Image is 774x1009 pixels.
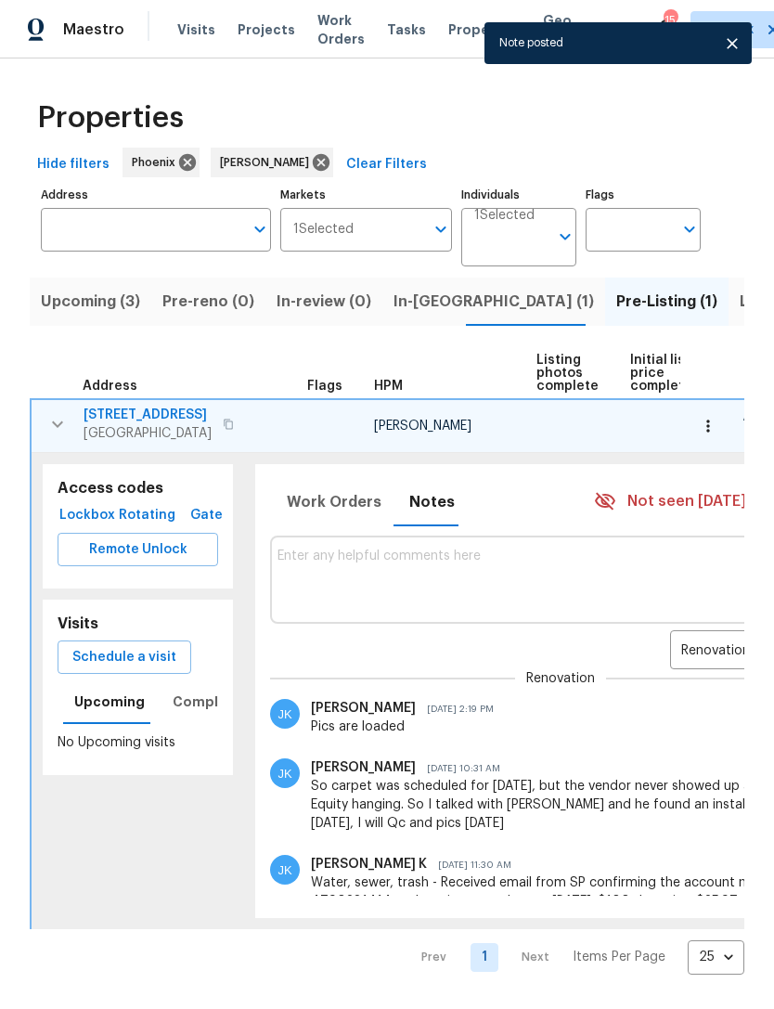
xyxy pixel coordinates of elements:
p: No Upcoming visits [58,733,218,753]
span: Maestro [63,20,124,39]
span: Not seen [DATE] [627,491,746,512]
span: HPM [374,380,403,393]
h5: Access codes [58,479,218,498]
span: 1 Selected [474,208,535,224]
span: In-[GEOGRAPHIC_DATA] (1) [393,289,594,315]
span: Pre-reno (0) [162,289,254,315]
span: [PERSON_NAME] [311,702,416,715]
span: Pre-Listing (1) [616,289,717,315]
button: Open [677,216,703,242]
span: [PERSON_NAME] [374,420,471,433]
span: Properties [37,109,184,127]
label: Individuals [461,189,576,201]
img: Jeremy Van Kirk [270,758,300,788]
span: Tasks [387,23,426,36]
button: Open [247,216,273,242]
span: Work Orders [287,489,381,515]
button: Rotating [117,498,176,533]
span: Initial list price complete [630,354,692,393]
span: Listing photos complete [536,354,599,393]
span: [GEOGRAPHIC_DATA] [84,424,212,443]
div: [PERSON_NAME] [211,148,333,177]
h5: Visits [58,614,98,634]
button: Schedule a visit [58,640,191,675]
span: [PERSON_NAME] [311,761,416,774]
label: Markets [280,189,453,201]
span: Projects [238,20,295,39]
a: Goto page 1 [471,943,498,972]
span: Work Orders [317,11,365,48]
span: Upcoming (3) [41,289,140,315]
span: Remote Unlock [72,538,203,562]
button: Open [552,224,578,250]
button: Hide filters [30,148,117,182]
span: Notes [409,489,455,515]
span: Phoenix [132,153,183,172]
span: Upcoming [74,691,145,714]
span: In-review (0) [277,289,371,315]
img: Jambunathan K [270,855,300,885]
div: 15 [664,11,677,30]
span: Clear Filters [346,153,427,176]
span: Hide filters [37,153,110,176]
span: [DATE] 2:19 PM [416,705,494,714]
div: 25 [688,933,744,981]
span: [PERSON_NAME] [220,153,316,172]
button: Clear Filters [339,148,434,182]
span: Properties [448,20,521,39]
label: Flags [586,189,701,201]
span: Geo Assignments [543,11,632,48]
label: Address [41,189,271,201]
span: Schedule a visit [72,646,176,669]
span: [DATE] 11:30 AM [427,860,511,870]
button: Lockbox [58,498,117,533]
button: Gate [176,498,236,533]
span: Rotating [124,504,169,527]
span: 1 Selected [293,222,354,238]
div: Phoenix [123,148,200,177]
span: Phoenix [706,20,754,39]
span: Completed [173,691,251,714]
button: Remote Unlock [58,533,218,567]
span: Lockbox [65,504,110,527]
span: [STREET_ADDRESS] [84,406,212,424]
span: Gate [184,504,228,527]
button: Open [428,216,454,242]
p: Items Per Page [573,948,665,966]
span: [DATE] 10:31 AM [416,764,500,773]
span: Flags [307,380,342,393]
img: Jeremy Van Kirk [270,699,300,729]
span: [PERSON_NAME] K [311,858,427,871]
span: Renovation [526,669,595,688]
span: Visits [177,20,215,39]
nav: Pagination Navigation [404,940,744,975]
span: Address [83,380,137,393]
